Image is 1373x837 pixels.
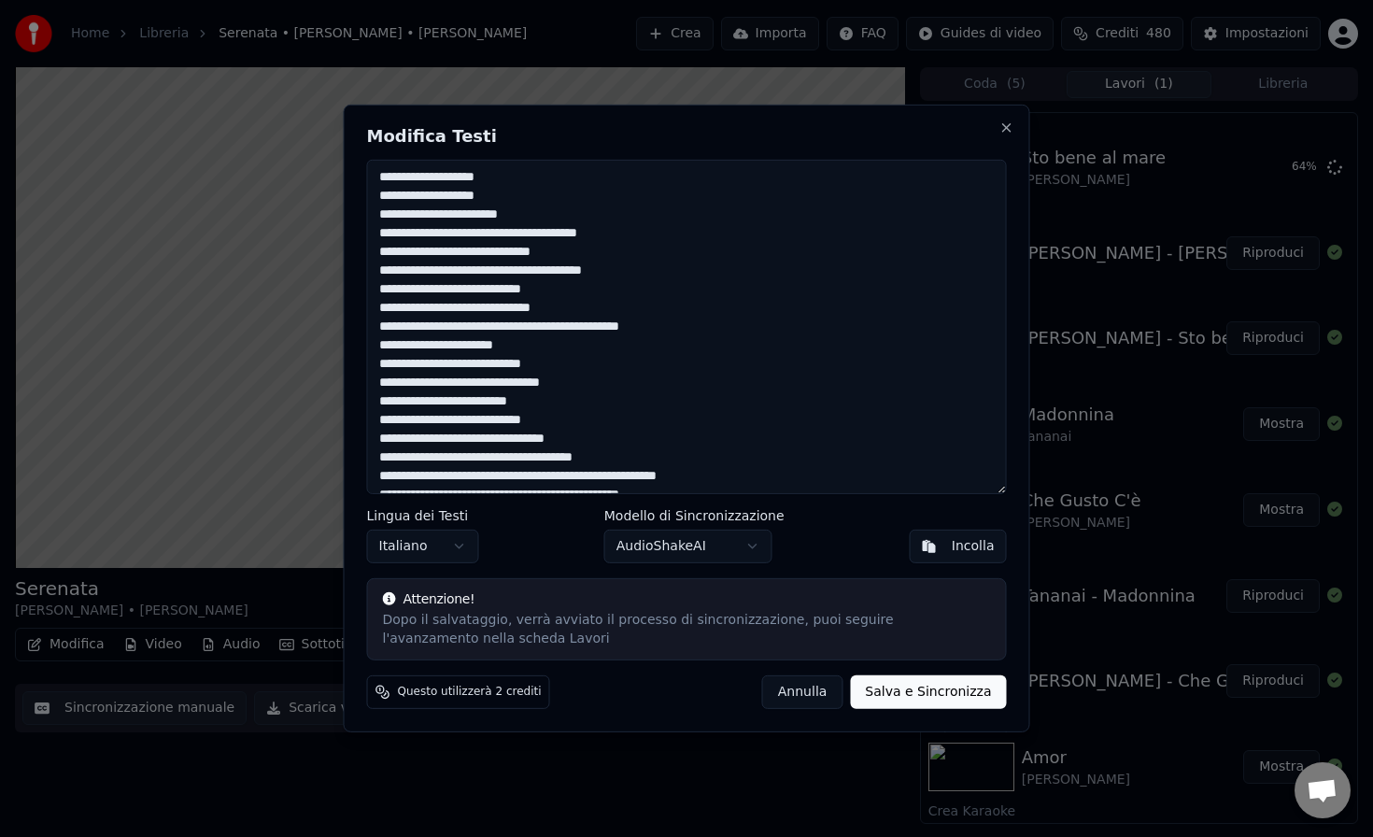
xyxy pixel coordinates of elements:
[952,537,995,556] div: Incolla
[367,509,479,522] label: Lingua dei Testi
[383,590,991,609] div: Attenzione!
[762,675,843,709] button: Annulla
[367,128,1007,145] h2: Modifica Testi
[604,509,785,522] label: Modello di Sincronizzazione
[850,675,1006,709] button: Salva e Sincronizza
[910,530,1007,563] button: Incolla
[383,611,991,648] div: Dopo il salvataggio, verrà avviato il processo di sincronizzazione, puoi seguire l'avanzamento ne...
[398,685,542,700] span: Questo utilizzerà 2 crediti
